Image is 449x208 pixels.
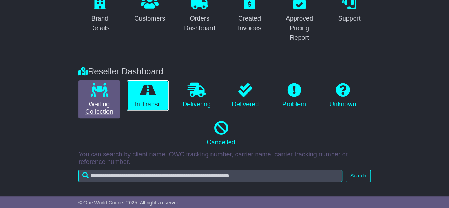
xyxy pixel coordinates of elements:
[78,151,371,166] p: You can search by client name, OWC tracking number, carrier name, carrier tracking number or refe...
[75,66,374,77] div: Reseller Dashboard
[176,80,217,111] a: Delivering
[83,14,117,33] div: Brand Details
[78,200,181,206] span: © One World Courier 2025. All rights reserved.
[78,80,120,118] a: Waiting Collection
[127,80,169,111] a: In Transit
[322,80,363,111] a: Unknown
[224,80,266,111] a: Delivered
[233,14,267,33] div: Created Invoices
[283,14,316,43] div: Approved Pricing Report
[273,80,315,111] a: Problem
[134,14,165,23] div: Customers
[183,14,217,33] div: Orders Dashboard
[338,14,360,23] div: Support
[78,118,363,149] a: Cancelled
[346,170,371,182] button: Search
